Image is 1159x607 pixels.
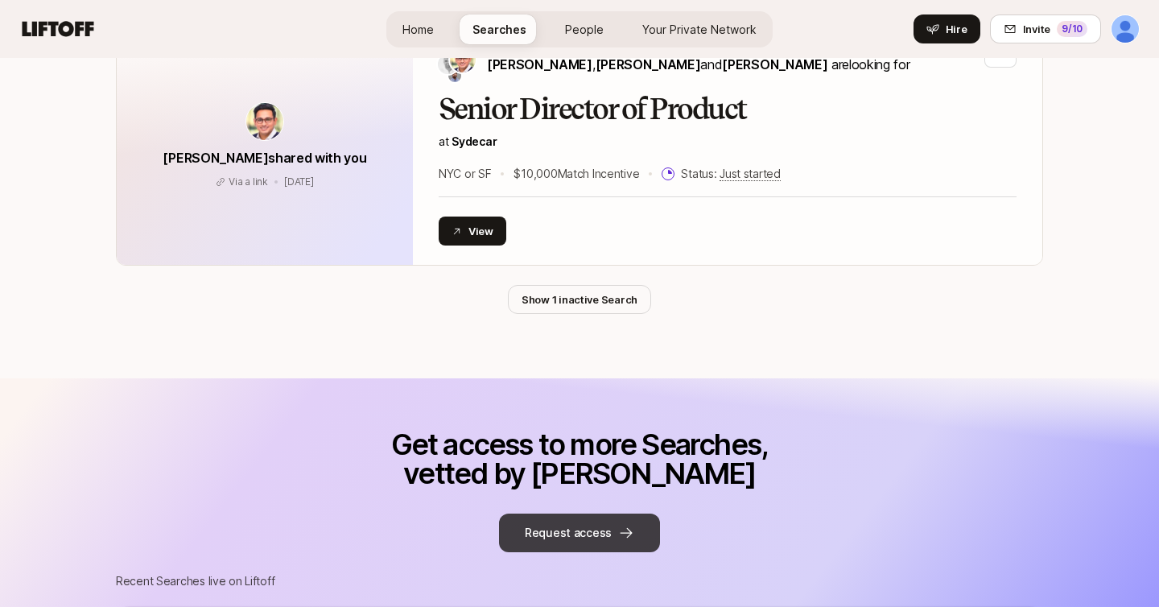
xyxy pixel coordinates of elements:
p: Status: [681,164,780,184]
button: Hire [914,14,980,43]
p: are looking for [487,54,909,75]
span: People [565,23,604,36]
span: [PERSON_NAME] [596,56,701,72]
img: avatar-url [246,103,283,140]
img: Nik Talreja [438,55,457,74]
span: Searches [472,23,526,36]
button: Request access [499,514,660,552]
img: Shriram Bhashyam [450,47,476,72]
span: , [592,56,701,72]
p: $10,000 Match Incentive [514,164,639,184]
a: Searches [460,14,539,44]
button: View [439,217,506,246]
span: [PERSON_NAME] [487,56,592,72]
p: Recent Searches live on Liftoff [116,572,1043,591]
img: Adam Hill [448,69,461,82]
a: Sydecar [452,134,497,148]
span: [PERSON_NAME] [722,56,827,72]
a: People [552,14,617,44]
span: Just started [720,167,781,181]
a: Home [390,14,447,44]
button: Scott Feldman [1111,14,1140,43]
p: Via a link [229,175,268,189]
span: [PERSON_NAME] shared with you [163,150,366,166]
span: Hire [946,21,967,37]
button: Show 1 inactive Search [508,285,651,314]
p: at [439,132,1017,151]
h2: Senior Director of Product [439,93,1017,126]
span: and [700,56,827,72]
span: September 24, 2025 12:33pm [284,175,314,188]
button: Invite9/10 [990,14,1101,43]
div: 9 /10 [1057,21,1087,37]
span: Invite [1023,21,1050,37]
img: Scott Feldman [1112,15,1139,43]
a: Your Private Network [629,14,769,44]
span: Home [402,23,434,36]
p: NYC or SF [439,164,491,184]
span: Your Private Network [642,23,757,36]
p: Get access to more Searches, vetted by [PERSON_NAME] [382,430,777,488]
